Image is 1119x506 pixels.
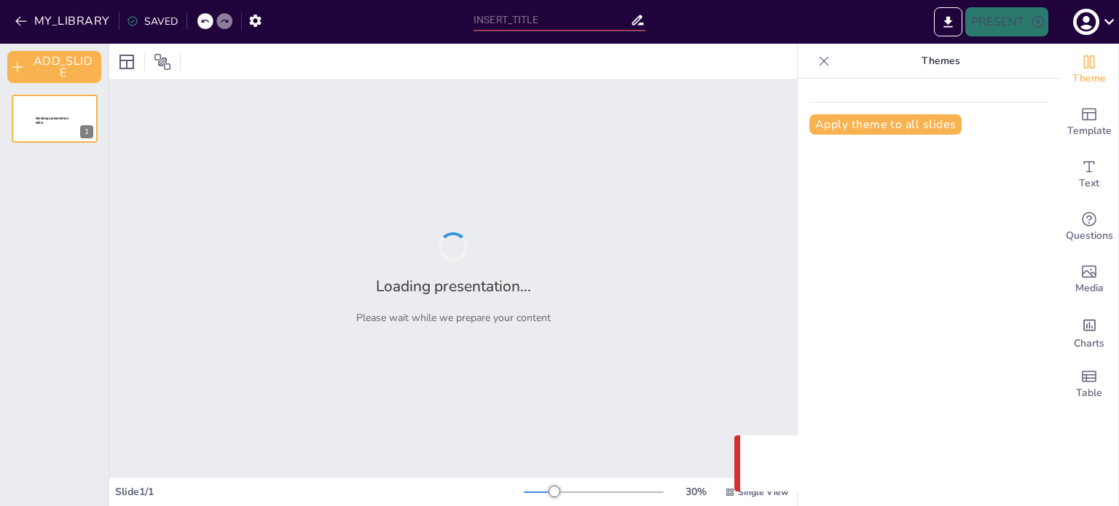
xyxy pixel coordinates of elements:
span: Text [1079,175,1099,191]
p: Something went wrong with the request. (CORS) [781,455,1061,473]
div: 1 [80,125,93,138]
div: Slide 1 / 1 [115,485,524,499]
div: 30 % [678,485,713,499]
span: Template [1067,123,1112,139]
div: Layout [115,50,138,74]
p: Themes [836,44,1045,79]
span: Questions [1066,228,1113,244]
span: Sendsteps presentation editor [36,116,68,124]
div: 1 [12,95,98,143]
input: INSERT_TITLE [474,9,630,31]
div: Get real-time input from your audience [1060,201,1118,253]
span: Table [1076,385,1102,401]
button: MY_LIBRARY [11,9,116,33]
div: SAVED [127,15,178,28]
button: Apply theme to all slides [809,114,962,135]
div: Add charts and graphs [1060,306,1118,358]
div: Add text boxes [1060,149,1118,201]
button: PRESENT [965,7,1048,36]
span: Position [154,53,171,71]
span: Charts [1074,336,1104,352]
span: Theme [1072,71,1106,87]
div: Add images, graphics, shapes or video [1060,253,1118,306]
div: Change the overall theme [1060,44,1118,96]
button: EXPORT_TO_POWERPOINT [934,7,962,36]
p: Please wait while we prepare your content [356,311,551,325]
button: ADD_SLIDE [7,51,101,83]
h2: Loading presentation... [376,276,531,296]
span: Media [1075,280,1104,296]
div: Add a table [1060,358,1118,411]
div: Add ready made slides [1060,96,1118,149]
